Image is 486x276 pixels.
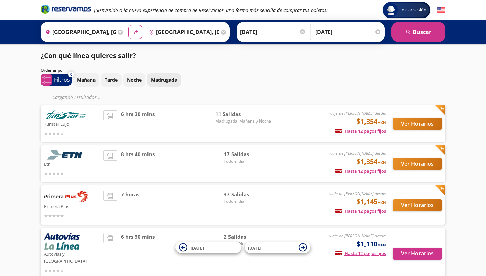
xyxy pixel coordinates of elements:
[224,150,271,158] span: 17 Salidas
[40,74,72,86] button: 0Filtros
[70,72,72,77] span: 0
[121,233,155,274] span: 6 hrs 30 mins
[245,242,310,253] button: [DATE]
[329,233,386,239] em: viaje de [PERSON_NAME] desde:
[44,250,100,264] p: Autovías y [GEOGRAPHIC_DATA]
[224,158,271,164] span: Todo el día
[329,150,386,156] em: viaje de [PERSON_NAME] desde:
[52,94,101,100] em: Cargando resultados ...
[151,76,177,83] p: Madrugada
[224,191,271,198] span: 37 Salidas
[393,158,442,170] button: Ver Horarios
[335,250,386,256] span: Hasta 12 pagos fijos
[147,73,181,87] button: Madrugada
[224,198,271,204] span: Todo el día
[437,6,446,14] button: English
[357,116,386,127] span: $1,354
[121,110,155,137] span: 6 hrs 30 mins
[44,191,88,202] img: Primera Plus
[43,24,116,40] input: Buscar Origen
[377,120,386,125] small: MXN
[44,233,80,250] img: Autovías y La Línea
[393,248,442,260] button: Ver Horarios
[127,76,142,83] p: Noche
[121,150,155,177] span: 8 hrs 40 mins
[224,233,271,241] span: 2 Salidas
[377,242,386,247] small: MXN
[121,191,139,219] span: 7 horas
[377,160,386,165] small: MXN
[40,50,136,61] p: ¿Con qué línea quieres salir?
[377,200,386,205] small: MXN
[77,76,96,83] p: Mañana
[335,208,386,214] span: Hasta 12 pagos fijos
[44,119,100,128] p: Turistar Lujo
[335,128,386,134] span: Hasta 12 pagos fijos
[391,22,446,42] button: Buscar
[215,118,271,124] span: Madrugada, Mañana y Noche
[73,73,99,87] button: Mañana
[393,118,442,130] button: Ver Horarios
[44,110,88,119] img: Turistar Lujo
[105,76,118,83] p: Tarde
[44,202,100,210] p: Primera Plus
[224,241,271,247] span: Tarde y Noche
[94,7,328,13] em: ¡Bienvenido a la nueva experiencia de compra de Reservamos, una forma más sencilla de comprar tus...
[40,4,91,16] a: Brand Logo
[191,245,204,251] span: [DATE]
[44,160,100,168] p: Etn
[315,24,381,40] input: Opcional
[240,24,306,40] input: Elegir Fecha
[40,4,91,14] i: Brand Logo
[248,245,261,251] span: [DATE]
[123,73,145,87] button: Noche
[335,168,386,174] span: Hasta 12 pagos fijos
[101,73,122,87] button: Tarde
[40,67,64,73] p: Ordenar por
[54,76,70,84] p: Filtros
[215,110,271,118] span: 11 Salidas
[357,239,386,249] span: $1,110
[329,110,386,116] em: viaje de [PERSON_NAME] desde:
[357,157,386,167] span: $1,354
[44,150,88,160] img: Etn
[398,7,429,13] span: Iniciar sesión
[357,197,386,207] span: $1,145
[175,242,241,253] button: [DATE]
[146,24,220,40] input: Buscar Destino
[393,199,442,211] button: Ver Horarios
[329,191,386,196] em: viaje de [PERSON_NAME] desde:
